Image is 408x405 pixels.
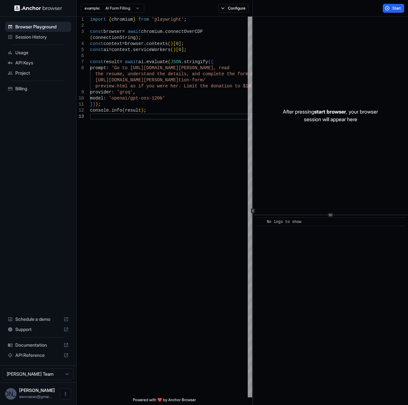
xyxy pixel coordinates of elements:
[77,59,84,65] div: 7
[283,108,378,123] p: After pressing , your browser session will appear here
[122,108,125,113] span: (
[383,4,404,13] button: Start
[165,29,203,34] span: connectOverCDP
[103,47,109,52] span: ai
[146,41,168,46] span: contexts
[95,102,98,107] span: )
[181,59,184,64] span: .
[15,316,61,322] span: Schedule a demo
[5,84,71,94] div: Billing
[162,29,165,34] span: .
[133,47,170,52] span: serviceWorkers
[77,89,84,95] div: 9
[77,65,84,71] div: 8
[184,47,186,52] span: ;
[15,326,61,333] span: Support
[90,47,103,52] span: const
[77,29,84,35] div: 3
[122,41,125,46] span: =
[98,102,101,107] span: ;
[119,59,122,64] span: =
[168,59,170,64] span: (
[173,41,176,46] span: [
[77,41,84,47] div: 4
[5,22,71,32] div: Browser Playground
[170,41,173,46] span: )
[15,49,69,56] span: Usage
[5,32,71,42] div: Session History
[103,29,122,34] span: browser
[77,17,84,23] div: 1
[178,47,181,52] span: 0
[95,84,230,89] span: preview.html as if you were her. Limit the donatio
[314,108,346,115] span: start browser
[5,388,17,400] div: [PERSON_NAME]
[184,17,186,22] span: ;
[90,90,111,95] span: provider
[136,35,138,40] span: )
[211,59,213,64] span: {
[130,47,133,52] span: .
[15,342,61,348] span: Documentation
[141,29,162,34] span: chromium
[5,48,71,58] div: Usage
[111,108,122,113] span: info
[90,96,103,101] span: model
[122,29,125,34] span: =
[181,47,184,52] span: ]
[111,17,133,22] span: chromium
[5,314,71,324] div: Schedule a demo
[141,108,144,113] span: )
[90,17,106,22] span: import
[90,108,109,113] span: console
[93,102,95,107] span: )
[77,53,84,59] div: 6
[5,68,71,78] div: Project
[5,350,71,360] div: API Reference
[15,85,69,92] span: Billing
[178,77,205,83] span: tion-form/
[144,108,146,113] span: ;
[111,65,224,70] span: 'Go to [URL][DOMAIN_NAME][PERSON_NAME], re
[5,324,71,335] div: Support
[93,35,135,40] span: connectionString
[109,96,165,101] span: 'openai/gpt-oss-120b'
[208,59,211,64] span: (
[77,23,84,29] div: 2
[109,17,111,22] span: {
[230,84,256,89] span: n to $10.'
[125,108,141,113] span: result
[15,70,69,76] span: Project
[103,96,106,101] span: :
[152,17,184,22] span: 'playwright'
[176,47,178,52] span: [
[259,219,262,225] span: ​
[144,59,146,64] span: .
[77,47,84,53] div: 5
[90,65,106,70] span: prompt
[125,59,138,64] span: await
[111,90,114,95] span: :
[230,71,256,77] span: he form at
[90,29,103,34] span: const
[95,77,178,83] span: [URL][DOMAIN_NAME][PERSON_NAME]
[170,47,173,52] span: (
[106,65,109,70] span: :
[77,107,84,114] div: 12
[5,58,71,68] div: API Keys
[133,90,135,95] span: ,
[109,47,111,52] span: =
[77,101,84,107] div: 11
[95,71,230,77] span: the resume, understand the details, and complete t
[176,41,178,46] span: 0
[146,59,168,64] span: evaluate
[168,41,170,46] span: (
[77,114,84,120] div: 13
[117,90,133,95] span: 'groq'
[19,394,52,399] span: savvvazao@gmail.com
[90,102,93,107] span: }
[128,29,141,34] span: await
[178,41,181,46] span: ]
[184,59,208,64] span: stringify
[133,397,196,405] span: Powered with ❤️ by Anchor Browser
